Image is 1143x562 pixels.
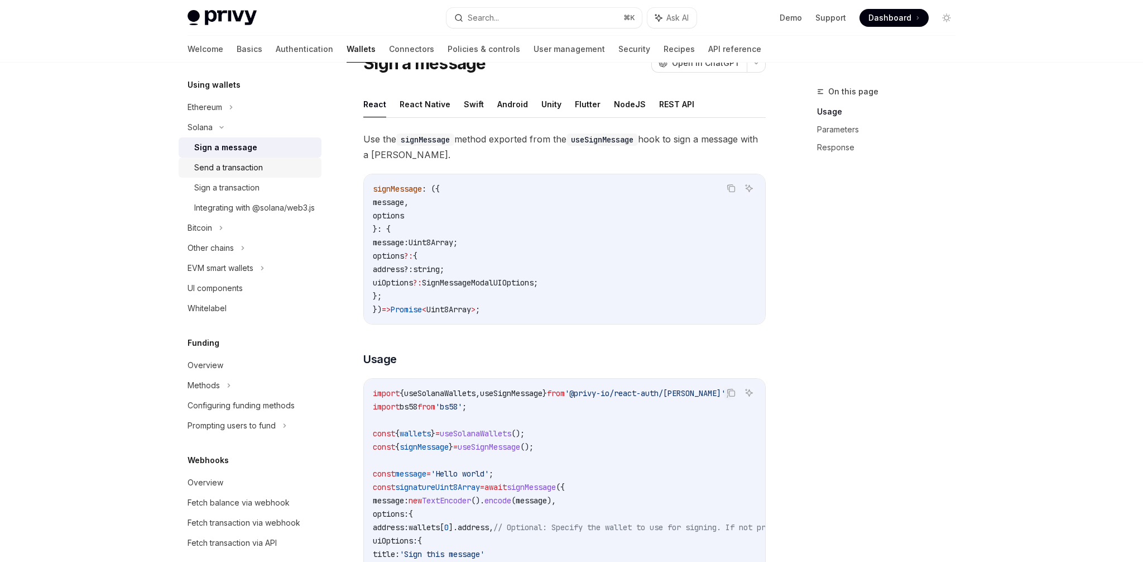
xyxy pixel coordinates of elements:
[426,469,431,479] span: =
[565,388,726,398] span: '@privy-io/react-auth/[PERSON_NAME]'
[179,513,321,533] a: Fetch transaction via webhook
[404,388,476,398] span: useSolanaWallets
[395,428,400,439] span: {
[188,476,223,489] div: Overview
[373,509,409,519] span: options:
[828,85,878,98] span: On this page
[742,385,756,400] button: Ask AI
[188,516,300,530] div: Fetch transaction via webhook
[623,13,635,22] span: ⌘ K
[417,536,422,546] span: {
[179,355,321,375] a: Overview
[542,388,547,398] span: }
[435,402,462,412] span: 'bs58'
[179,298,321,318] a: Whitelabel
[458,442,520,452] span: useSignMessage
[179,158,321,178] a: Send a transaction
[237,36,262,63] a: Basics
[409,496,422,506] span: new
[511,496,516,506] span: (
[373,536,417,546] span: uiOptions:
[188,101,222,114] div: Ethereum
[511,428,525,439] span: ();
[476,304,480,315] span: ;
[373,224,391,234] span: }: {
[534,278,538,288] span: ;
[468,11,499,25] div: Search...
[373,211,404,221] span: options
[422,496,471,506] span: TextEncoder
[363,131,766,163] span: Use the method exported from the hook to sign a message with a [PERSON_NAME].
[446,8,642,28] button: Search...⌘K
[400,91,450,117] button: React Native
[373,402,400,412] span: import
[817,103,964,121] a: Usage
[422,278,534,288] span: SignMessageModalUIOptions
[448,36,520,63] a: Policies & controls
[449,522,458,532] span: ].
[618,36,650,63] a: Security
[651,54,747,73] button: Open in ChatGPT
[462,402,467,412] span: ;
[188,359,223,372] div: Overview
[484,482,507,492] span: await
[363,53,486,73] h1: Sign a message
[859,9,929,27] a: Dashboard
[373,496,409,506] span: message:
[194,201,315,215] div: Integrating with @solana/web3.js
[188,399,295,412] div: Configuring funding methods
[179,137,321,158] a: Sign a message
[458,522,489,532] span: address
[672,58,740,69] span: Open in ChatGPT
[373,482,395,492] span: const
[347,36,376,63] a: Wallets
[817,139,964,156] a: Response
[547,496,556,506] span: ),
[666,12,689,23] span: Ask AI
[815,12,846,23] a: Support
[373,291,382,301] span: };
[449,442,453,452] span: }
[413,278,422,288] span: ?:
[188,241,234,255] div: Other chains
[188,121,213,134] div: Solana
[708,36,761,63] a: API reference
[400,428,431,439] span: wallets
[520,442,534,452] span: ();
[493,522,935,532] span: // Optional: Specify the wallet to use for signing. If not provided, the first wallet will be used.
[395,442,400,452] span: {
[575,91,601,117] button: Flutter
[817,121,964,139] a: Parameters
[179,198,321,218] a: Integrating with @solana/web3.js
[556,482,565,492] span: ({
[188,78,241,92] h5: Using wallets
[373,251,404,261] span: options
[179,178,321,198] a: Sign a transaction
[413,251,417,261] span: {
[489,522,493,532] span: ,
[659,91,694,117] button: REST API
[497,91,528,117] button: Android
[938,9,955,27] button: Toggle dark mode
[188,454,229,467] h5: Webhooks
[188,379,220,392] div: Methods
[373,388,400,398] span: import
[664,36,695,63] a: Recipes
[431,469,489,479] span: 'Hello world'
[742,181,756,196] button: Ask AI
[400,402,417,412] span: bs58
[188,36,223,63] a: Welcome
[373,264,409,274] span: address?
[724,181,738,196] button: Copy the contents from the code block
[373,428,395,439] span: const
[422,304,426,315] span: <
[464,91,484,117] button: Swift
[188,536,277,550] div: Fetch transaction via API
[396,134,454,146] code: signMessage
[426,304,471,315] span: Uint8Array
[409,264,413,274] span: :
[373,442,395,452] span: const
[194,161,263,174] div: Send a transaction
[422,184,440,194] span: : ({
[480,388,542,398] span: useSignMessage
